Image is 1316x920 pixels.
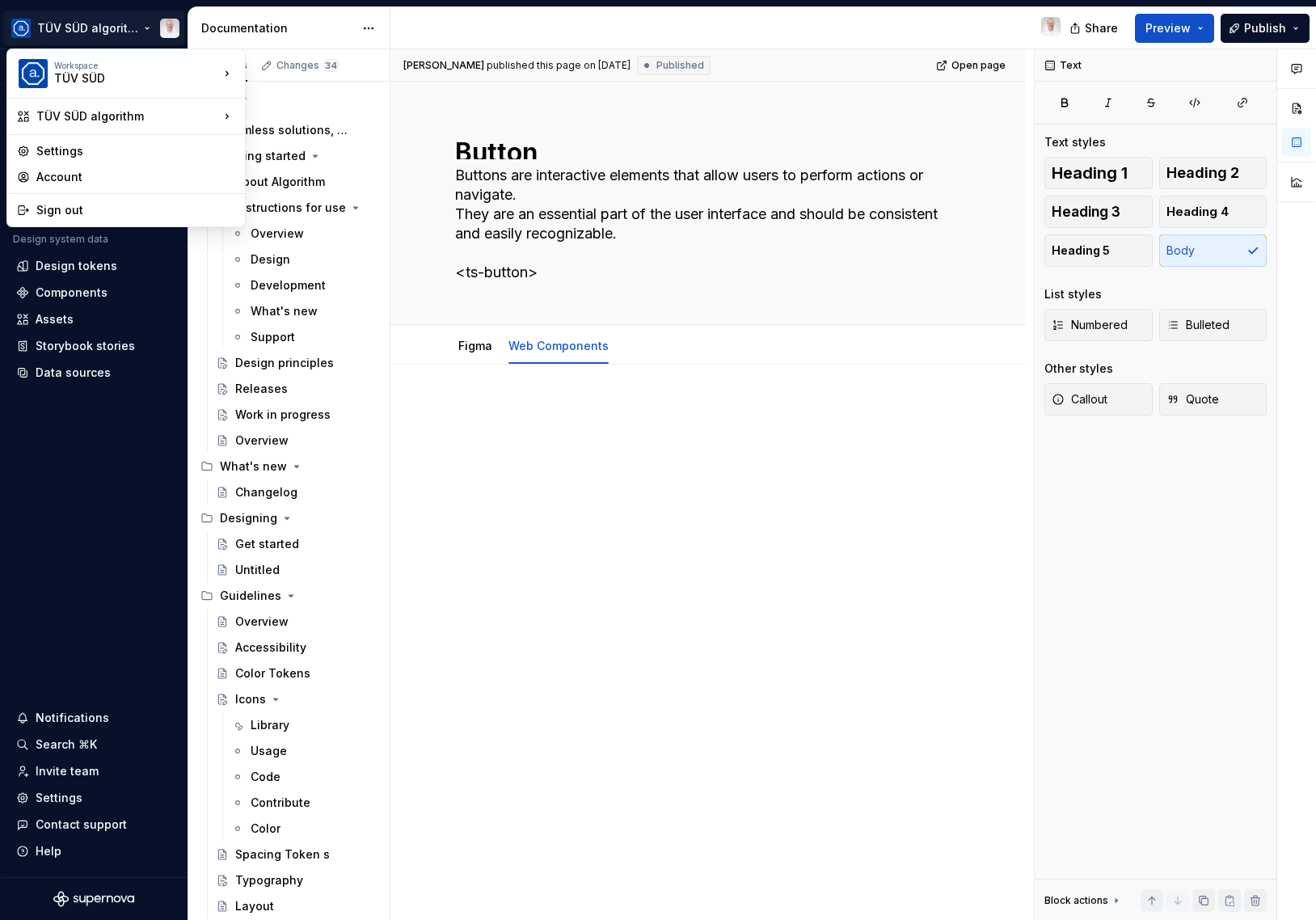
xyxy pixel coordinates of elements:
div: Settings [36,143,235,159]
div: Workspace [54,61,219,70]
div: TÜV SÜD algorithm [36,108,219,124]
div: TÜV SÜD [54,70,192,87]
div: Account [36,169,235,185]
div: Sign out [36,202,235,218]
img: 990451bc-794c-4bb9-8102-c976337d1631.png [19,59,48,88]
